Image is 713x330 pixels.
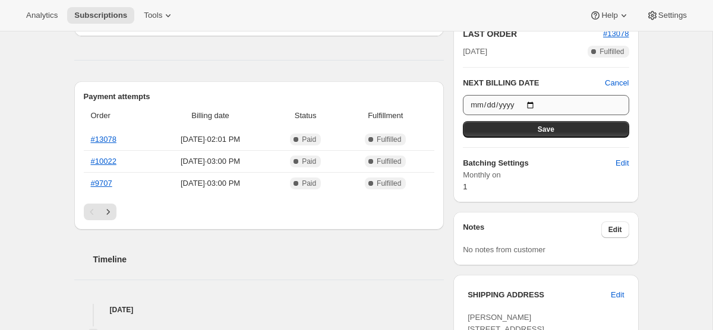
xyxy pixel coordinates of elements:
span: Paid [302,157,316,166]
span: Fulfillment [343,110,427,122]
h6: Batching Settings [463,157,616,169]
button: Help [582,7,636,24]
span: Edit [608,225,622,234]
span: [DATE] · 03:00 PM [153,156,267,167]
span: Analytics [26,11,58,20]
nav: Pagination [84,204,435,220]
span: [DATE] · 03:00 PM [153,177,267,189]
span: Billing date [153,110,267,122]
a: #10022 [91,157,116,166]
a: #13078 [91,135,116,144]
span: Fulfilled [600,47,624,56]
span: Help [601,11,617,20]
span: Paid [302,179,316,188]
span: Edit [611,289,624,301]
span: Status [275,110,336,122]
h2: LAST ORDER [463,28,603,40]
h2: Timeline [93,253,444,265]
button: Next [100,204,116,220]
h3: Notes [463,221,601,238]
th: Order [84,103,150,129]
span: Fulfilled [377,157,401,166]
a: #13078 [603,29,629,38]
span: Edit [616,157,629,169]
button: Cancel [605,77,629,89]
span: Save [538,125,554,134]
span: [DATE] [463,46,487,58]
span: No notes from customer [463,245,545,254]
span: Fulfilled [377,135,401,144]
span: Tools [144,11,162,20]
button: Tools [137,7,181,24]
h2: NEXT BILLING DATE [463,77,605,89]
button: Settings [639,7,694,24]
span: Paid [302,135,316,144]
button: Edit [604,285,631,304]
span: Subscriptions [74,11,127,20]
span: Settings [658,11,687,20]
button: Analytics [19,7,65,24]
button: Edit [601,221,629,238]
button: #13078 [603,28,629,40]
span: 1 [463,182,467,191]
span: Fulfilled [377,179,401,188]
button: Save [463,121,629,138]
button: Subscriptions [67,7,134,24]
h4: [DATE] [74,304,444,316]
h2: Payment attempts [84,91,435,103]
h3: SHIPPING ADDRESS [468,289,611,301]
a: #9707 [91,179,112,188]
span: [DATE] · 02:01 PM [153,134,267,145]
span: Monthly on [463,169,629,181]
button: Edit [608,154,636,173]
